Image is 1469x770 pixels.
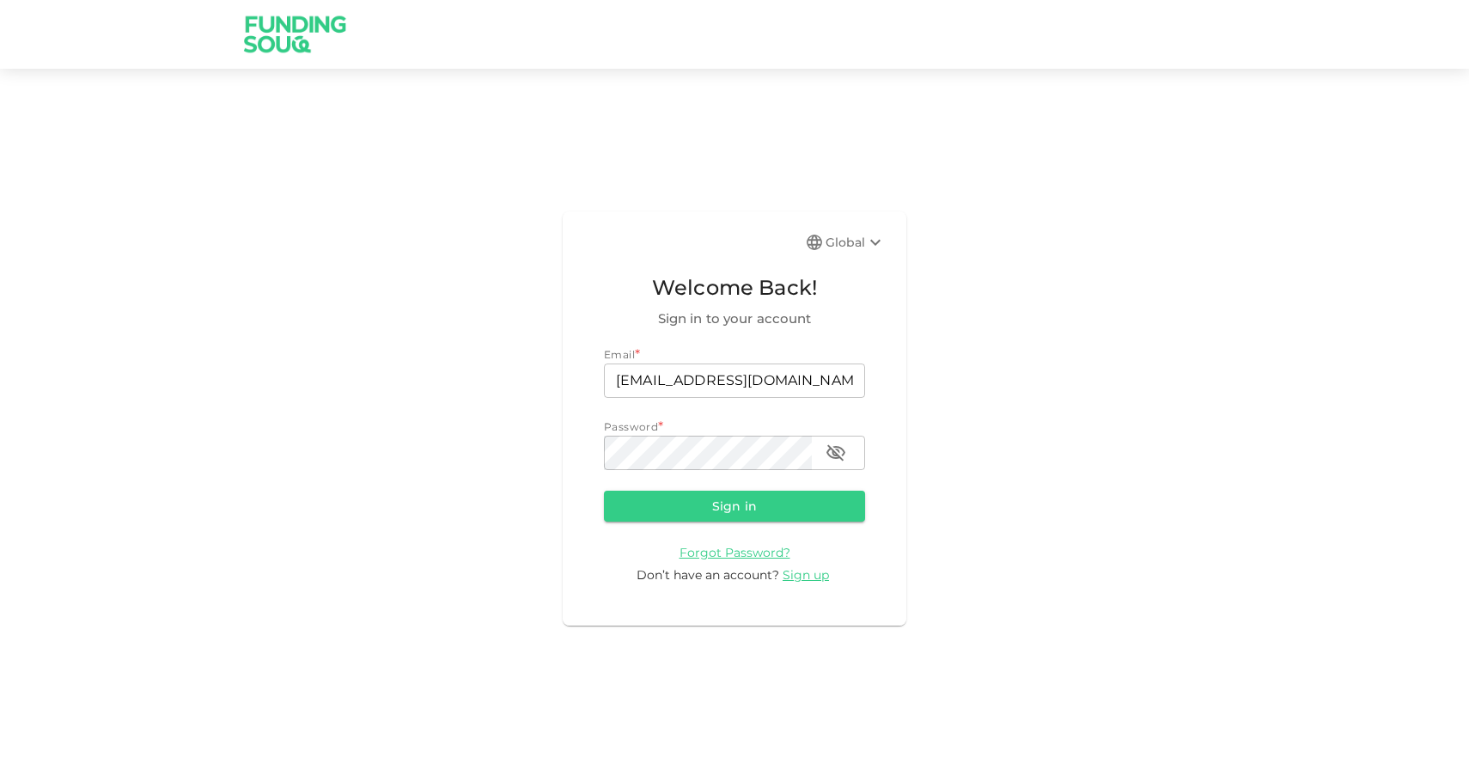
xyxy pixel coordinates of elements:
span: Welcome Back! [604,272,865,304]
button: Sign in [604,491,865,522]
span: Forgot Password? [680,545,790,560]
a: Forgot Password? [680,544,790,560]
span: Don’t have an account? [637,567,779,583]
span: Sign up [783,567,829,583]
span: Sign in to your account [604,309,865,329]
input: email [604,364,865,398]
input: password [604,436,812,470]
span: Password [604,420,658,433]
div: Global [826,232,886,253]
span: Email [604,348,635,361]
